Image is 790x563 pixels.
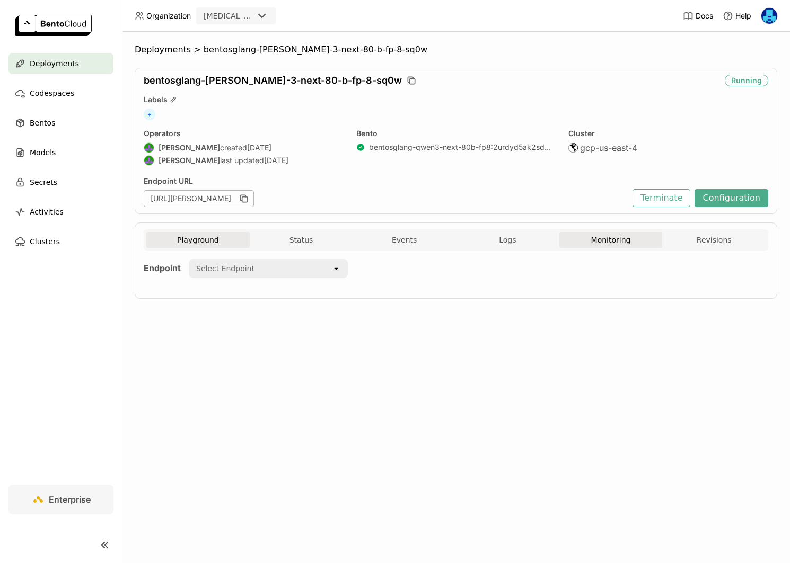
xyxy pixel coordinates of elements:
strong: [PERSON_NAME] [159,156,220,165]
span: [DATE] [247,143,271,153]
span: Help [735,11,751,21]
img: Shenyang Zhao [144,143,154,153]
img: Yi Guo [761,8,777,24]
a: Docs [683,11,713,21]
div: Endpoint URL [144,176,627,186]
span: gcp-us-east-4 [580,142,637,153]
span: Docs [696,11,713,21]
span: Deployments [135,44,191,55]
div: Operators [144,129,344,138]
button: Configuration [695,189,768,207]
span: Organization [146,11,191,21]
span: Enterprise [49,494,91,505]
a: Codespaces [8,83,113,104]
div: Select Endpoint [196,263,254,274]
img: Shenyang Zhao [144,156,154,165]
a: Deployments [8,53,113,74]
span: + [144,109,155,120]
button: Monitoring [559,232,663,248]
span: > [191,44,204,55]
svg: open [332,264,340,273]
a: Models [8,142,113,163]
img: logo [15,15,92,36]
input: Selected revia. [254,11,256,22]
div: Help [723,11,751,21]
span: Codespaces [30,87,74,100]
div: Running [725,75,768,86]
button: Status [250,232,353,248]
div: [MEDICAL_DATA] [204,11,253,21]
span: Activities [30,205,64,218]
a: bentosglang-qwen3-next-80b-fp8:2urdyd5ak2sdwrjn [369,142,556,152]
a: Activities [8,201,113,222]
div: last updated [144,155,344,166]
span: Bentos [30,117,55,129]
button: Playground [146,232,250,248]
a: Bentos [8,112,113,133]
a: Secrets [8,172,113,193]
nav: Breadcrumbs navigation [135,44,777,55]
strong: Endpoint [144,263,181,273]
span: Clusters [30,235,60,248]
button: Events [353,232,456,248]
span: Logs [499,235,516,245]
div: Bento [356,129,556,138]
span: bentosglang-[PERSON_NAME]-3-next-80-b-fp-8-sq0w [144,75,402,86]
div: created [144,142,344,153]
span: [DATE] [264,156,288,165]
span: Models [30,146,56,159]
span: bentosglang-[PERSON_NAME]-3-next-80-b-fp-8-sq0w [204,44,427,55]
button: Terminate [633,189,690,207]
a: Clusters [8,231,113,252]
span: Secrets [30,176,57,189]
button: Revisions [662,232,766,248]
div: Labels [144,95,768,104]
strong: [PERSON_NAME] [159,143,220,153]
a: Enterprise [8,485,113,514]
div: [URL][PERSON_NAME] [144,190,254,207]
span: Deployments [30,57,79,70]
div: Cluster [568,129,768,138]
